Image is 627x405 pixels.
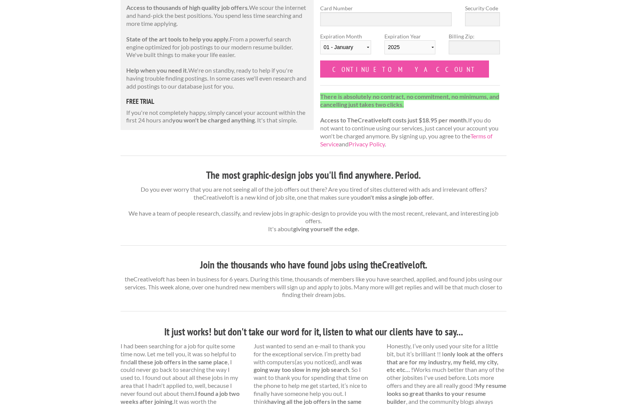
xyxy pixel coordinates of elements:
[387,382,506,405] strong: My resume looks so great thanks to your resume builder
[254,358,362,373] strong: I was going way too slow in my job search
[172,116,255,124] strong: you won't be charged anything
[126,4,308,27] p: We scour the internet and hand-pick the best positions. You spend less time searching and more ti...
[320,40,371,54] select: Expiration Month
[121,390,240,405] strong: I found a job two weeks after joining.
[121,275,506,299] p: theCreativeloft has been in business for 6 years. During this time, thousands of members like you...
[320,93,500,148] p: If you do not want to continue using our services, just cancel your account you won't be charged ...
[320,32,371,60] label: Expiration Month
[320,93,499,108] strong: There is absolutely no contract, no commitment, no minimums, and cancelling just takes two clicks.
[384,40,435,54] select: Expiration Year
[293,225,359,232] strong: giving yourself the edge.
[121,258,506,272] h3: Join the thousands who have found jobs using theCreativeloft.
[449,32,500,40] label: Billing Zip:
[349,140,385,148] a: Privacy Policy
[384,32,435,60] label: Expiration Year
[126,67,308,90] p: We're on standby, ready to help if you're having trouble finding postings. In some cases we'll ev...
[126,35,308,59] p: From a powerful search engine optimized for job postings to our modern resume builder. We've buil...
[126,35,230,43] strong: State of the art tools to help you apply.
[320,132,492,148] a: Terms of Service
[131,358,228,365] strong: all these job offers in the same place
[126,98,308,105] h5: free trial
[320,60,489,78] input: Continue to my account
[126,67,188,74] strong: Help when you need it.
[121,186,506,233] p: Do you ever worry that you are not seeing all of the job offers out there? Are you tired of sites...
[320,116,468,124] strong: Access to TheCreativeloft costs just $18.95 per month.
[465,4,500,12] label: Security Code
[126,109,308,125] p: If you're not completely happy, simply cancel your account within the first 24 hours and . It's t...
[320,4,452,12] label: Card Number
[121,168,506,183] h3: The most graphic-design jobs you'll find anywhere. Period.
[387,350,503,373] strong: only look at the offers that are for my industry, my field, my city, etc etc… !
[360,194,434,201] strong: don't miss a single job offer.
[121,325,506,339] h3: It just works! but don't take our word for it, listen to what our clients have to say...
[126,4,249,11] strong: Access to thousands of high quality job offers.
